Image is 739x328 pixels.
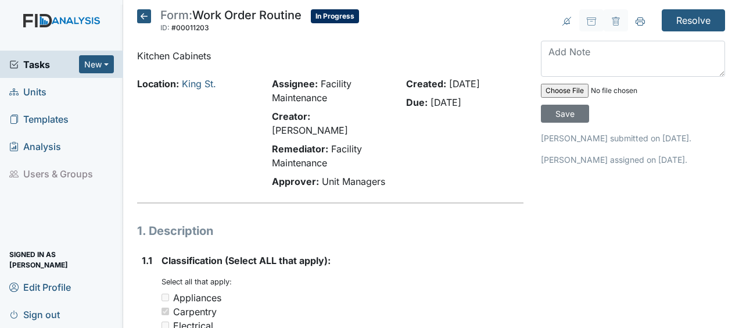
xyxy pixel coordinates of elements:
h1: 1. Description [137,222,523,240]
p: [PERSON_NAME] submitted on [DATE]. [541,132,725,144]
span: Analysis [9,137,61,155]
div: Appliances [173,291,221,305]
span: ID: [160,23,170,32]
span: Templates [9,110,69,128]
span: Unit Managers [322,176,385,187]
strong: Assignee: [272,78,318,90]
span: #00011203 [171,23,209,32]
a: King St. [182,78,216,90]
button: New [79,55,114,73]
input: Resolve [662,9,725,31]
div: Carpentry [173,305,217,319]
span: In Progress [311,9,359,23]
span: Signed in as [PERSON_NAME] [9,251,114,269]
p: [PERSON_NAME] assigned on [DATE]. [541,154,725,166]
input: Carpentry [162,308,169,315]
strong: Location: [137,78,179,90]
strong: Approver: [272,176,319,187]
small: Select all that apply: [162,277,232,286]
div: Work Order Routine [160,9,302,35]
p: Kitchen Cabinets [137,49,523,63]
strong: Remediator: [272,143,328,155]
span: [PERSON_NAME] [272,124,348,136]
label: 1.1 [142,254,152,268]
strong: Created: [406,78,446,90]
span: Units [9,83,46,101]
span: [DATE] [449,78,480,90]
span: [DATE] [431,97,461,108]
a: Tasks [9,58,79,72]
strong: Due: [406,97,428,108]
input: Appliances [162,294,169,301]
span: Form: [160,8,192,22]
input: Save [541,105,589,123]
span: Classification (Select ALL that apply): [162,255,331,266]
strong: Creator: [272,110,310,122]
span: Sign out [9,305,60,323]
span: Edit Profile [9,278,71,296]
